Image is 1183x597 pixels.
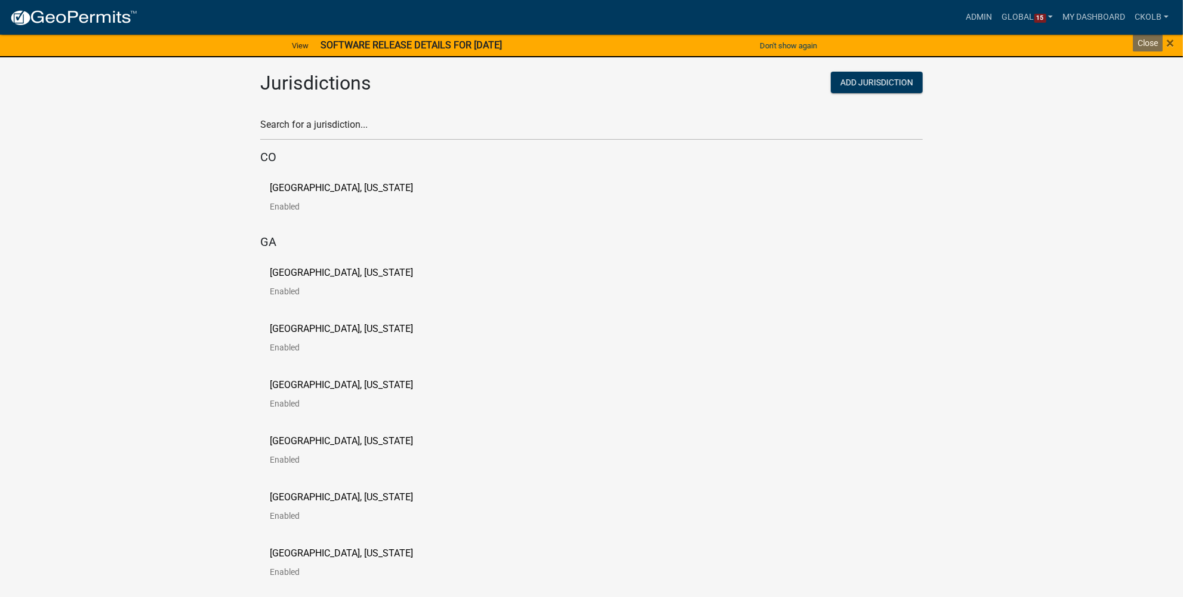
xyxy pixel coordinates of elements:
p: Enabled [270,202,432,211]
p: [GEOGRAPHIC_DATA], [US_STATE] [270,549,413,558]
p: Enabled [270,456,432,464]
p: [GEOGRAPHIC_DATA], [US_STATE] [270,380,413,390]
a: View [287,36,313,56]
span: 15 [1034,14,1046,23]
p: [GEOGRAPHIC_DATA], [US_STATE] [270,493,413,502]
p: Enabled [270,343,432,352]
button: Don't show again [755,36,822,56]
p: Enabled [270,399,432,408]
a: [GEOGRAPHIC_DATA], [US_STATE]Enabled [270,436,432,473]
a: [GEOGRAPHIC_DATA], [US_STATE]Enabled [270,324,432,361]
h5: GA [260,235,923,249]
a: [GEOGRAPHIC_DATA], [US_STATE]Enabled [270,493,432,530]
p: [GEOGRAPHIC_DATA], [US_STATE] [270,436,413,446]
div: Close [1133,35,1163,52]
a: [GEOGRAPHIC_DATA], [US_STATE]Enabled [270,549,432,586]
button: Close [1166,36,1174,50]
p: [GEOGRAPHIC_DATA], [US_STATE] [270,324,413,334]
a: [GEOGRAPHIC_DATA], [US_STATE]Enabled [270,268,432,305]
h2: Jurisdictions [260,72,583,94]
p: [GEOGRAPHIC_DATA], [US_STATE] [270,268,413,278]
a: ckolb [1130,6,1173,29]
button: Add Jurisdiction [831,72,923,93]
p: Enabled [270,568,432,576]
p: [GEOGRAPHIC_DATA], [US_STATE] [270,183,413,193]
a: My Dashboard [1058,6,1130,29]
strong: SOFTWARE RELEASE DETAILS FOR [DATE] [321,39,502,51]
p: Enabled [270,512,432,520]
a: [GEOGRAPHIC_DATA], [US_STATE]Enabled [270,380,432,417]
p: Enabled [270,287,432,296]
a: Admin [962,6,997,29]
h5: CO [260,150,923,164]
a: Global15 [997,6,1058,29]
a: [GEOGRAPHIC_DATA], [US_STATE]Enabled [270,183,432,220]
span: × [1166,35,1174,51]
